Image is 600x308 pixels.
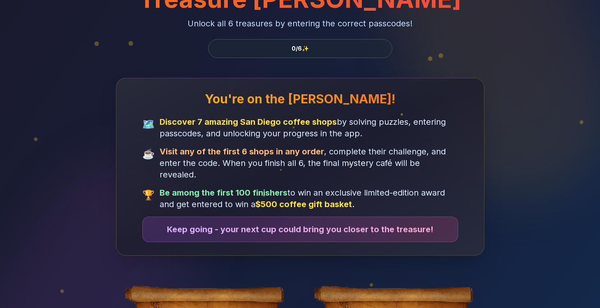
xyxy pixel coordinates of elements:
[160,147,324,156] strong: Visit any of the first 6 shops in any order
[160,187,458,210] span: to win an exclusive limited-edition award and get entered to win a .
[160,188,287,198] strong: Be among the first 100 finishers
[142,147,155,161] span: ☕
[292,44,309,53] span: 0 / 6 ✨
[142,189,155,202] span: 🏆
[44,18,557,29] p: Unlock all 6 treasures by entering the correct passcodes!
[160,116,458,139] span: by solving puzzles, entering passcodes, and unlocking your progress in the app.
[130,91,471,106] h3: You're on the [PERSON_NAME]!
[142,118,155,131] span: 🗺️
[255,199,352,209] strong: $500 coffee gift basket
[160,117,337,127] strong: Discover 7 amazing San Diego coffee shops
[149,224,451,235] p: Keep going - your next cup could bring you closer to the treasure!
[160,146,458,180] span: , complete their challenge, and enter the code. When you finish all 6, the final mystery café wil...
